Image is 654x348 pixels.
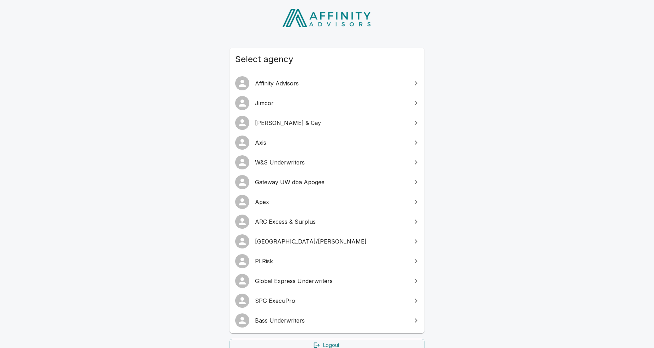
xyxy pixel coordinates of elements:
[255,316,408,325] span: Bass Underwriters
[230,251,424,271] a: PLRisk
[230,152,424,172] a: W&S Underwriters
[255,217,408,226] span: ARC Excess & Surplus
[255,178,408,186] span: Gateway UW dba Apogee
[255,138,408,147] span: Axis
[230,212,424,232] a: ARC Excess & Surplus
[255,257,408,265] span: PLRisk
[255,277,408,285] span: Global Express Underwriters
[230,73,424,93] a: Affinity Advisors
[230,113,424,133] a: [PERSON_NAME] & Cay
[255,237,408,246] span: [GEOGRAPHIC_DATA]/[PERSON_NAME]
[230,93,424,113] a: Jimcor
[230,172,424,192] a: Gateway UW dba Apogee
[230,192,424,212] a: Apex
[230,133,424,152] a: Axis
[255,99,408,107] span: Jimcor
[230,232,424,251] a: [GEOGRAPHIC_DATA]/[PERSON_NAME]
[255,119,408,127] span: [PERSON_NAME] & Cay
[230,291,424,311] a: SPG ExecuPro
[255,198,408,206] span: Apex
[255,296,408,305] span: SPG ExecuPro
[230,271,424,291] a: Global Express Underwriters
[277,6,378,30] img: Affinity Advisors Logo
[255,79,408,88] span: Affinity Advisors
[235,54,419,65] span: Select agency
[230,311,424,330] a: Bass Underwriters
[255,158,408,167] span: W&S Underwriters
